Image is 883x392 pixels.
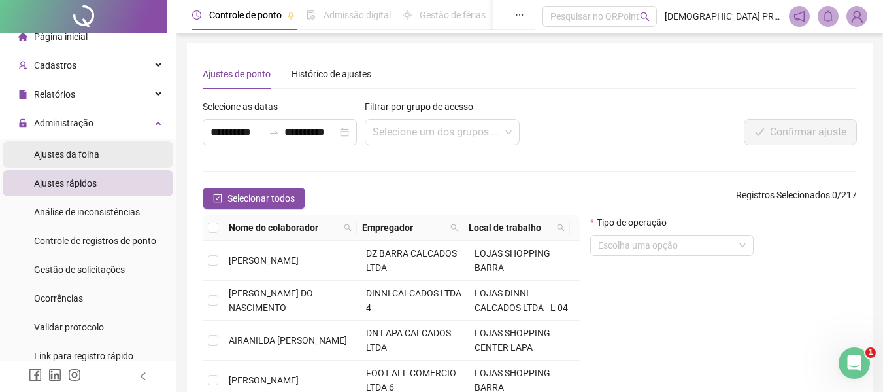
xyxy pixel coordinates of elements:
[18,32,27,41] span: home
[48,368,61,382] span: linkedin
[34,60,76,71] span: Cadastros
[229,375,299,385] span: [PERSON_NAME]
[366,328,451,353] span: DN LAPA CALCADOS LTDA
[229,335,347,346] span: AIRANILDA [PERSON_NAME]
[37,7,58,28] img: Profile image for Ana
[10,245,251,275] div: Gabriel diz…
[822,10,834,22] span: bell
[8,5,33,30] button: go back
[21,162,204,226] div: Por favor, descreva brevemente o problema que você está enfrentando para que nosso especialista p...
[34,351,133,361] span: Link para registro rápido
[21,94,204,145] div: [PERSON_NAME] um momento enquanto transferimos seu atendimento para um de nossos especialistas.
[10,154,214,234] div: Por favor, descreva brevemente o problema que você está enfrentando para que nosso especialista p...
[366,288,461,313] span: DINNI CALCADOS LTDA 4
[229,288,313,313] span: [PERSON_NAME] DO NASCIMENTO
[341,218,354,238] span: search
[292,67,371,81] div: Histórico de ajustes
[362,221,445,235] span: Empregador
[227,191,295,205] span: Selecionar todos
[209,10,282,20] span: Controle de ponto
[865,347,876,358] span: 1
[515,10,524,20] span: ellipsis
[640,12,650,22] span: search
[34,322,104,332] span: Validar protocolo
[34,118,93,128] span: Administração
[120,256,142,278] button: Scroll to bottom
[56,247,223,259] div: joined the conversation
[475,288,568,313] span: LOJAS DINNI CALCADOS LTDA - L 04
[793,10,805,22] span: notification
[324,10,391,20] span: Admissão digital
[56,249,129,258] b: [PERSON_NAME]
[203,188,305,209] button: Selecionar todos
[10,73,251,154] div: Ana diz…
[469,221,552,235] span: Local de trabalho
[68,368,81,382] span: instagram
[29,368,42,382] span: facebook
[139,372,148,381] span: left
[839,347,870,379] iframe: Intercom live chat
[34,236,156,246] span: Controle de registros de ponto
[269,127,279,137] span: to
[590,215,675,230] label: Tipo de operação
[847,7,867,26] img: 92426
[21,81,204,94] div: Olá!
[10,73,214,153] div: Olá![PERSON_NAME] um momento enquanto transferimos seu atendimento para um de nossos especialistas.
[18,90,27,99] span: file
[269,127,279,137] span: swap-right
[34,31,88,42] span: Página inicial
[18,118,27,128] span: lock
[744,119,857,145] button: Confirmar ajuste
[736,190,830,200] span: Registros Selecionados
[450,224,458,232] span: search
[475,328,550,353] span: LOJAS SHOPPING CENTER LAPA
[229,5,253,29] div: Fechar
[34,293,83,304] span: Ocorrências
[34,89,75,99] span: Relatórios
[557,224,565,232] span: search
[403,10,412,20] span: sun
[10,154,251,245] div: Ana diz…
[554,218,567,238] span: search
[39,247,52,260] img: Profile image for Gabriel
[365,99,482,114] label: Filtrar por grupo de acesso
[665,9,781,24] span: [DEMOGRAPHIC_DATA] PRATA - DMZ ADMINISTRADORA
[34,264,125,275] span: Gestão de solicitações
[34,178,97,188] span: Ajustes rápidos
[475,248,550,273] span: LOJAS SHOPPING BARRA
[205,5,229,30] button: Início
[203,67,271,81] div: Ajustes de ponto
[366,248,457,273] span: DZ BARRA CALÇADOS LTDA
[34,207,140,217] span: Análise de inconsistências
[420,10,486,20] span: Gestão de férias
[736,188,857,209] span: : 0 / 217
[344,224,352,232] span: search
[18,61,27,70] span: user-add
[192,10,201,20] span: clock-circle
[287,12,295,20] span: pushpin
[229,255,299,266] span: [PERSON_NAME]
[21,283,204,308] div: Olá! Meu nome é [PERSON_NAME] e estou aqui para te ajudar 😄
[63,12,83,22] h1: Ana
[448,218,461,238] span: search
[213,194,222,203] span: check-square
[203,99,286,114] label: Selecione as datas
[229,221,339,235] span: Nome do colaborador
[34,149,99,160] span: Ajustes da folha
[307,10,316,20] span: file-done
